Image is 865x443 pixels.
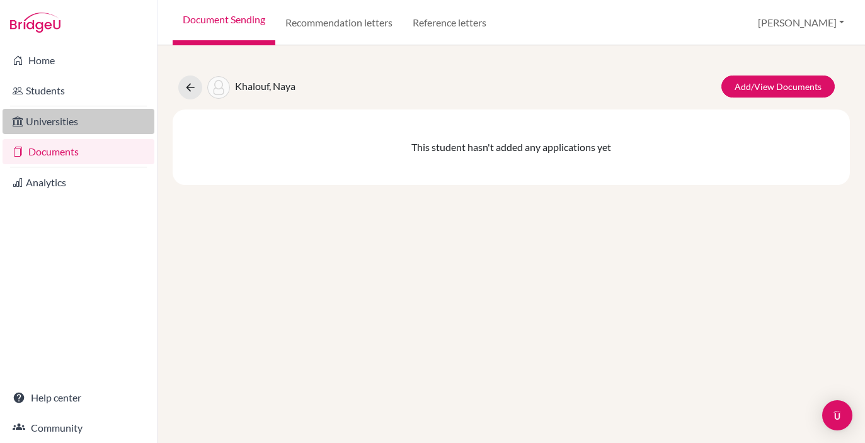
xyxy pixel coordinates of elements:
a: Analytics [3,170,154,195]
span: Khalouf, Naya [235,80,295,92]
a: Help center [3,385,154,410]
a: Community [3,415,154,440]
a: Documents [3,139,154,164]
a: Add/View Documents [721,76,835,98]
a: Students [3,78,154,103]
a: Universities [3,109,154,134]
a: Home [3,48,154,73]
div: This student hasn't added any applications yet [173,109,850,185]
img: Bridge-U [10,13,60,33]
div: Open Intercom Messenger [822,400,852,430]
button: [PERSON_NAME] [752,11,850,35]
